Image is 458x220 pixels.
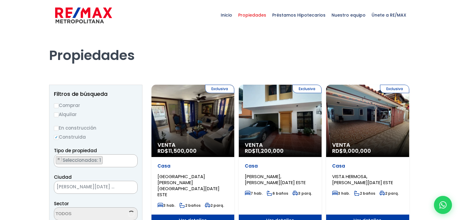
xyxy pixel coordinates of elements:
span: × [128,185,131,190]
h2: Filtros de búsqueda [54,91,138,97]
span: SANTO DOMINGO ESTE [54,181,138,194]
span: Inicio [218,6,235,24]
span: [GEOGRAPHIC_DATA][PERSON_NAME][GEOGRAPHIC_DATA][DATE] ESTE [157,173,220,198]
span: VISTA HERMOSA, [PERSON_NAME][DATE] ESTE [332,173,393,186]
span: Venta [332,142,403,148]
span: 2 baños [354,191,375,196]
span: Propiedades [235,6,269,24]
span: 11,200,000 [256,147,284,155]
p: Casa [332,163,403,169]
span: × [131,156,134,162]
p: Casa [245,163,316,169]
span: Préstamos Hipotecarios [269,6,329,24]
span: 2 baños [179,203,201,208]
label: En construcción [54,124,138,132]
h1: Propiedades [49,30,409,64]
span: SANTO DOMINGO ESTE [54,183,122,191]
span: × [57,156,60,162]
span: [PERSON_NAME], [PERSON_NAME][DATE] ESTE [245,173,306,186]
span: Exclusiva [380,85,409,93]
textarea: Search [54,155,58,168]
span: RD$ [157,147,197,155]
span: Ciudad [54,174,72,180]
span: RD$ [245,147,284,155]
img: remax-metropolitana-logo [55,6,112,24]
span: Tipo de propiedad [54,147,97,154]
span: Venta [245,142,316,148]
input: Construida [54,135,59,140]
p: Casa [157,163,228,169]
span: Nuestro equipo [329,6,369,24]
input: En construcción [54,126,59,131]
span: Únete a RE/MAX [369,6,409,24]
span: Exclusiva [205,85,234,93]
span: Sector [54,200,69,207]
span: Seleccionados: 1 [62,157,102,163]
button: Remove all items [122,183,131,192]
span: RD$ [332,147,371,155]
li: CASA [56,156,103,164]
span: Venta [157,142,228,148]
span: 3 hab. [332,191,350,196]
label: Construida [54,133,138,141]
span: 7 hab. [245,191,263,196]
span: 3 hab. [157,203,175,208]
span: Exclusiva [292,85,322,93]
button: Remove item [56,156,62,162]
label: Comprar [54,102,138,109]
input: Alquilar [54,112,59,117]
span: 2 parq. [205,203,224,208]
span: 2 parq. [379,191,399,196]
button: Remove all items [131,156,134,162]
span: 3 parq. [292,191,312,196]
span: 11,500,000 [168,147,197,155]
label: Alquilar [54,111,138,118]
input: Comprar [54,103,59,108]
span: 6 baños [267,191,288,196]
span: 9,000,000 [343,147,371,155]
